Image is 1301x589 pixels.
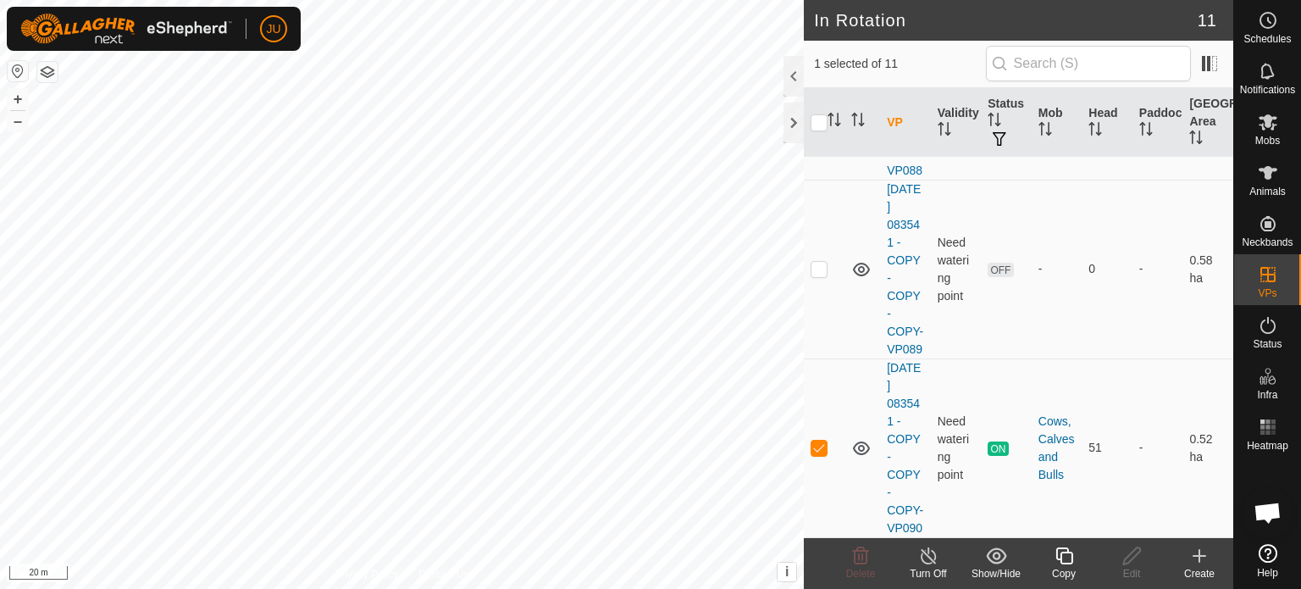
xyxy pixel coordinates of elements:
span: Help [1257,568,1278,578]
span: VPs [1258,288,1276,298]
span: Delete [846,568,876,580]
span: JU [266,20,280,38]
td: Need watering point [931,180,982,358]
th: Head [1082,88,1132,158]
a: Contact Us [418,567,468,582]
div: Turn Off [894,566,962,581]
td: 0.58 ha [1182,180,1233,358]
p-sorticon: Activate to sort [1139,125,1153,138]
th: Mob [1032,88,1082,158]
span: Status [1253,339,1282,349]
p-sorticon: Activate to sort [938,125,951,138]
td: - [1132,358,1183,537]
div: Create [1165,566,1233,581]
div: Open chat [1243,487,1293,538]
p-sorticon: Activate to sort [828,115,841,129]
a: Privacy Policy [335,567,399,582]
button: + [8,89,28,109]
span: Neckbands [1242,237,1293,247]
span: Mobs [1255,136,1280,146]
span: 1 selected of 11 [814,55,985,73]
span: Heatmap [1247,441,1288,451]
span: Notifications [1240,85,1295,95]
span: 11 [1198,8,1216,33]
button: – [8,111,28,131]
button: i [778,563,796,581]
span: Infra [1257,390,1277,400]
span: Animals [1249,186,1286,197]
a: [DATE] 083541 - COPY - COPY - COPY-VP089 [887,182,923,356]
p-sorticon: Activate to sort [1038,125,1052,138]
a: [DATE] 083541 - COPY - COPY - COPY-VP088 [887,3,923,177]
button: Map Layers [37,62,58,82]
span: OFF [988,263,1013,277]
td: 0 [1082,180,1132,358]
th: Paddock [1132,88,1183,158]
div: Edit [1098,566,1165,581]
span: i [785,564,789,579]
p-sorticon: Activate to sort [851,115,865,129]
span: ON [988,442,1008,456]
div: Show/Hide [962,566,1030,581]
p-sorticon: Activate to sort [988,115,1001,129]
th: [GEOGRAPHIC_DATA] Area [1182,88,1233,158]
th: VP [880,88,931,158]
td: 51 [1082,358,1132,537]
input: Search (S) [986,46,1191,81]
span: Schedules [1243,34,1291,44]
td: 0.52 ha [1182,358,1233,537]
th: Status [981,88,1032,158]
div: Cows, Calves and Bulls [1038,413,1076,484]
a: Help [1234,537,1301,585]
th: Validity [931,88,982,158]
td: - [1132,180,1183,358]
p-sorticon: Activate to sort [1088,125,1102,138]
div: Copy [1030,566,1098,581]
img: Gallagher Logo [20,14,232,44]
button: Reset Map [8,61,28,81]
div: - [1038,260,1076,278]
a: [DATE] 083541 - COPY - COPY - COPY-VP090 [887,361,923,535]
h2: In Rotation [814,10,1198,31]
td: Need watering point [931,358,982,537]
p-sorticon: Activate to sort [1189,133,1203,147]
